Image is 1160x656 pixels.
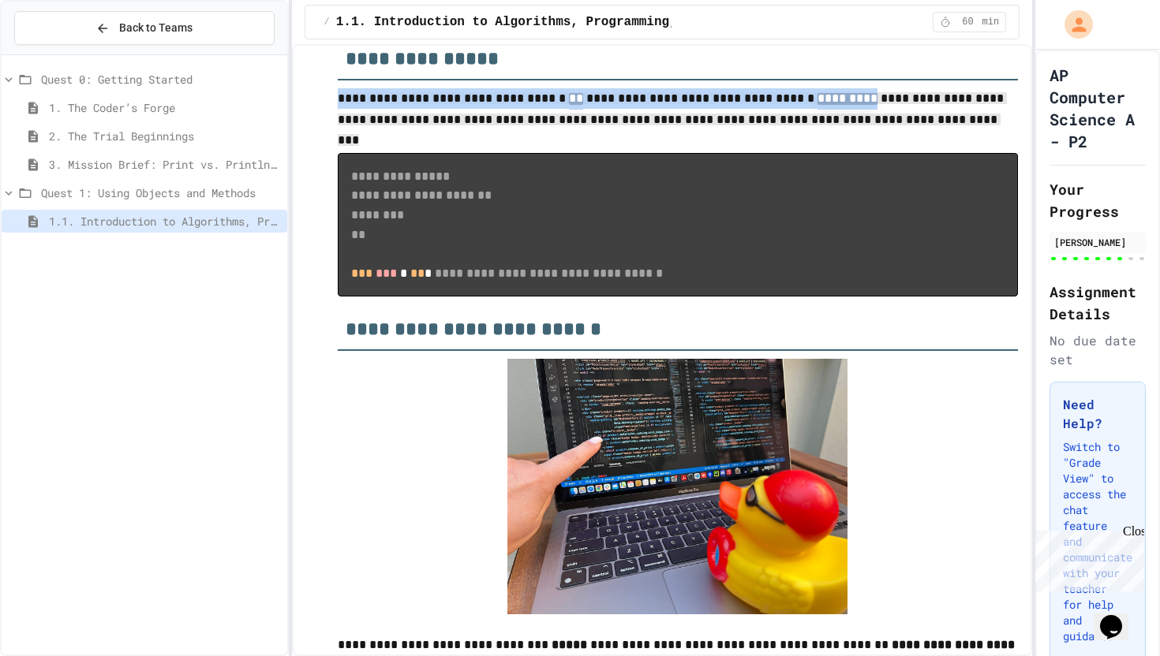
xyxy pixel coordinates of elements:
[1054,235,1141,249] div: [PERSON_NAME]
[1094,593,1144,640] iframe: chat widget
[1050,331,1146,369] div: No due date set
[49,99,281,116] span: 1. The Coder’s Forge
[336,13,784,32] span: 1.1. Introduction to Algorithms, Programming, and Compilers
[49,156,281,173] span: 3. Mission Brief: Print vs. Println Quest
[1050,178,1146,222] h2: Your Progress
[14,11,275,45] button: Back to Teams
[49,213,281,229] span: 1.1. Introduction to Algorithms, Programming, and Compilers
[119,20,193,36] span: Back to Teams
[49,128,281,144] span: 2. The Trial Beginnings
[1063,395,1132,433] h3: Need Help?
[1029,524,1144,591] iframe: chat widget
[1063,439,1132,644] p: Switch to "Grade View" to access the chat feature and communicate with your teacher for help and ...
[6,6,109,100] div: Chat with us now!Close
[1050,281,1146,325] h2: Assignment Details
[982,16,1000,28] span: min
[956,16,981,28] span: 60
[1048,6,1097,43] div: My Account
[1050,64,1146,152] h1: AP Computer Science A - P2
[41,71,281,88] span: Quest 0: Getting Started
[324,16,330,28] span: /
[41,184,281,201] span: Quest 1: Using Objects and Methods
